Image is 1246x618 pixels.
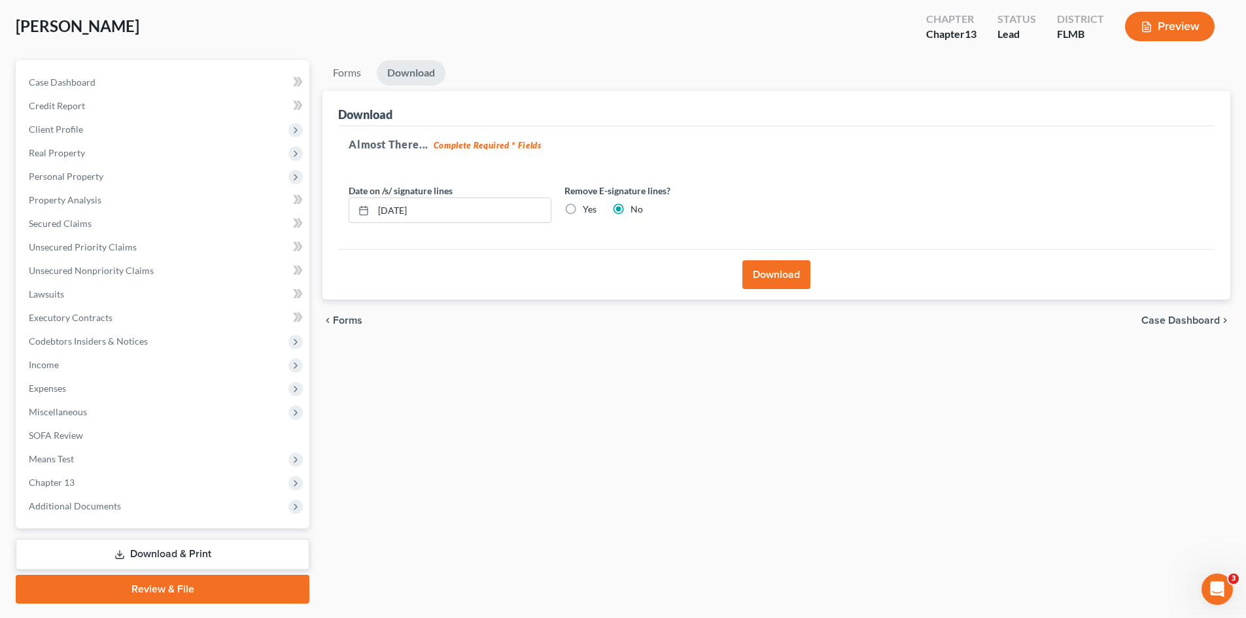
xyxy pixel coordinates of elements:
[18,94,309,118] a: Credit Report
[564,184,767,197] label: Remove E-signature lines?
[29,500,121,511] span: Additional Documents
[965,27,977,40] span: 13
[29,77,95,88] span: Case Dashboard
[1057,27,1104,42] div: FLMB
[29,453,74,464] span: Means Test
[349,184,453,197] label: Date on /s/ signature lines
[1057,12,1104,27] div: District
[18,235,309,259] a: Unsecured Priority Claims
[29,265,154,276] span: Unsecured Nonpriority Claims
[322,60,372,86] a: Forms
[29,124,83,135] span: Client Profile
[997,12,1036,27] div: Status
[926,27,977,42] div: Chapter
[434,140,542,150] strong: Complete Required * Fields
[1125,12,1215,41] button: Preview
[16,16,139,35] span: [PERSON_NAME]
[349,137,1204,152] h5: Almost There...
[997,27,1036,42] div: Lead
[16,539,309,570] a: Download & Print
[29,335,148,347] span: Codebtors Insiders & Notices
[1141,315,1230,326] a: Case Dashboard chevron_right
[18,259,309,283] a: Unsecured Nonpriority Claims
[18,283,309,306] a: Lawsuits
[18,212,309,235] a: Secured Claims
[29,194,101,205] span: Property Analysis
[1202,574,1233,605] iframe: Intercom live chat
[742,260,810,289] button: Download
[29,100,85,111] span: Credit Report
[583,203,597,216] label: Yes
[29,383,66,394] span: Expenses
[29,406,87,417] span: Miscellaneous
[18,71,309,94] a: Case Dashboard
[322,315,333,326] i: chevron_left
[1220,315,1230,326] i: chevron_right
[29,477,75,488] span: Chapter 13
[322,315,380,326] button: chevron_left Forms
[1228,574,1239,584] span: 3
[18,424,309,447] a: SOFA Review
[18,188,309,212] a: Property Analysis
[29,147,85,158] span: Real Property
[29,312,112,323] span: Executory Contracts
[631,203,643,216] label: No
[29,218,92,229] span: Secured Claims
[333,315,362,326] span: Forms
[29,359,59,370] span: Income
[373,198,551,223] input: MM/DD/YYYY
[16,575,309,604] a: Review & File
[29,171,103,182] span: Personal Property
[29,288,64,300] span: Lawsuits
[338,107,392,122] div: Download
[926,12,977,27] div: Chapter
[377,60,445,86] a: Download
[1141,315,1220,326] span: Case Dashboard
[18,306,309,330] a: Executory Contracts
[29,430,83,441] span: SOFA Review
[29,241,137,252] span: Unsecured Priority Claims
